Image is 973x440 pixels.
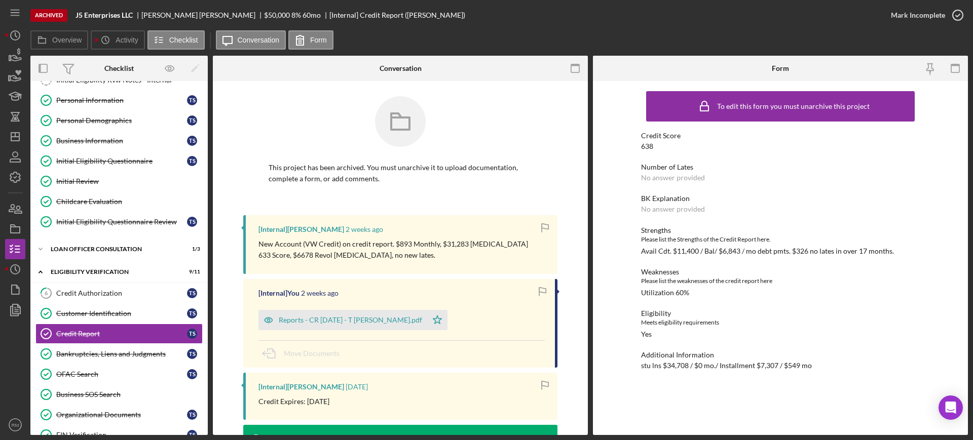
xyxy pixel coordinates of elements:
div: Number of Lates [641,163,920,171]
div: 8 % [291,11,301,19]
div: 638 [641,142,653,150]
div: T S [187,95,197,105]
div: Childcare Evaluation [56,197,202,206]
div: No answer provided [641,205,705,213]
button: Activity [91,30,144,50]
div: stu lns $34,708 / $0 mo./ Installment $7,307 / $549 mo [641,362,812,370]
a: Credit ReportTS [35,324,203,344]
div: 1 / 3 [182,246,200,252]
div: Please list the weaknesses of the credit report here [641,276,920,286]
div: Credit Authorization [56,289,187,297]
div: Business SOS Search [56,390,202,398]
div: Loan Officer Consultation [51,246,175,252]
label: Form [310,36,327,44]
button: Conversation [216,30,286,50]
div: Customer Identification [56,309,187,317]
a: Personal InformationTS [35,90,203,110]
div: Conversation [380,64,422,72]
div: T S [187,115,197,126]
div: [PERSON_NAME] [PERSON_NAME] [141,11,264,19]
a: Childcare Evaluation [35,191,203,212]
div: Weaknesses [641,268,920,276]
a: Organizational DocumentsTS [35,405,203,425]
div: T S [187,136,197,146]
div: Please list the Strengths of the Credit Report here. [641,234,920,245]
div: Open Intercom Messenger [939,395,963,420]
div: [Internal] [PERSON_NAME] [258,383,344,391]
a: Initial Review [35,171,203,191]
div: Personal Demographics [56,116,187,125]
span: Move Documents [284,349,340,357]
label: Overview [52,36,82,44]
div: Bankruptcies, Liens and Judgments [56,350,187,358]
div: Archived [30,9,67,22]
div: T S [187,369,197,379]
div: T S [187,308,197,318]
a: Initial Eligibility QuestionnaireTS [35,151,203,171]
button: Overview [30,30,88,50]
div: EIN Verification [56,431,187,439]
div: No answer provided [641,174,705,182]
div: Personal Information [56,96,187,104]
div: Form [772,64,789,72]
b: J5 Enterprises LLC [76,11,133,19]
div: 9 / 11 [182,269,200,275]
a: OFAC SearchTS [35,364,203,384]
div: Eligibility Verification [51,269,175,275]
p: Credit Expires: [DATE] [258,396,329,407]
button: Move Documents [258,341,350,366]
div: [Internal] Credit Report ([PERSON_NAME]) [329,11,465,19]
div: T S [187,430,197,440]
div: Eligibility [641,309,920,317]
button: Reports - CR [DATE] - T [PERSON_NAME].pdf [258,310,447,330]
div: Utilization 60% [641,289,689,297]
div: Avail Cdt. $11,400 / Bal/ $6,843 / mo debt pmts. $326 no lates in over 17 months. [641,247,894,255]
label: Checklist [169,36,198,44]
div: Yes [641,330,652,338]
label: Activity [116,36,138,44]
time: 2025-09-11 19:09 [346,225,383,233]
time: 2025-06-12 17:08 [346,383,368,391]
button: Checklist [147,30,205,50]
a: 6Credit AuthorizationTS [35,283,203,303]
a: Bankruptcies, Liens and JudgmentsTS [35,344,203,364]
p: New Account (VW Credit) on credit report. $893 Monthly, $31,283 [MEDICAL_DATA] 633 Score, $6678 R... [258,238,528,261]
p: This project has been archived. You must unarchive it to upload documentation, complete a form, o... [269,162,532,185]
div: Credit Report [56,330,187,338]
div: $50,000 [264,11,290,19]
div: Mark Incomplete [891,5,945,25]
div: [Internal] [PERSON_NAME] [258,225,344,233]
div: T S [187,349,197,359]
div: Additional Information [641,351,920,359]
div: Checklist [104,64,134,72]
label: Conversation [238,36,280,44]
div: T S [187,156,197,166]
text: RM [12,422,19,428]
a: Personal DemographicsTS [35,110,203,131]
button: Mark Incomplete [881,5,968,25]
button: RM [5,415,25,435]
button: Form [288,30,333,50]
div: Initial Eligibility Questionnaire [56,157,187,165]
div: 60 mo [303,11,321,19]
time: 2025-09-11 18:46 [301,289,339,297]
div: Credit Score [641,132,920,140]
div: OFAC Search [56,370,187,378]
div: T S [187,217,197,227]
div: Organizational Documents [56,411,187,419]
div: Meets eligibility requirements [641,317,920,328]
tspan: 6 [45,290,48,296]
div: Initial Review [56,177,202,185]
div: Business Information [56,137,187,145]
a: Business InformationTS [35,131,203,151]
div: Initial Eligibility Questionnaire Review [56,218,187,226]
div: [Internal] You [258,289,300,297]
a: Customer IdentificationTS [35,303,203,324]
a: Initial Eligibility Questionnaire ReviewTS [35,212,203,232]
div: T S [187,329,197,339]
div: Reports - CR [DATE] - T [PERSON_NAME].pdf [279,316,422,324]
div: To edit this form you must unarchive this project [717,102,870,110]
div: T S [187,288,197,298]
div: Strengths [641,226,920,234]
a: Business SOS Search [35,384,203,405]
